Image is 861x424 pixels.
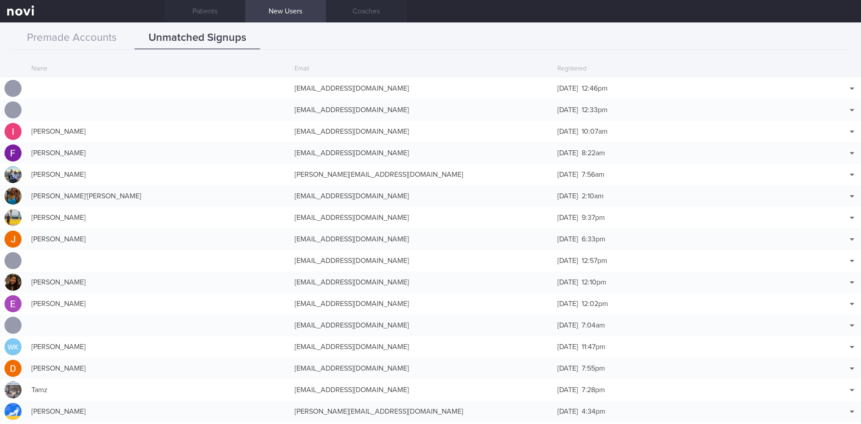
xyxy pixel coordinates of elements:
[27,144,290,162] div: [PERSON_NAME]
[557,257,578,264] span: [DATE]
[582,149,605,157] span: 8:22am
[290,252,553,270] div: [EMAIL_ADDRESS][DOMAIN_NAME]
[27,402,290,420] div: [PERSON_NAME]
[557,343,578,350] span: [DATE]
[557,214,578,221] span: [DATE]
[557,408,578,415] span: [DATE]
[557,171,578,178] span: [DATE]
[553,61,816,78] div: Registered
[557,128,578,135] span: [DATE]
[582,171,604,178] span: 7:56am
[582,257,607,264] span: 12:57pm
[582,322,605,329] span: 7:04am
[27,273,290,291] div: [PERSON_NAME]
[582,192,604,200] span: 2:10am
[27,230,290,248] div: [PERSON_NAME]
[557,279,578,286] span: [DATE]
[27,187,290,205] div: [PERSON_NAME]'[PERSON_NAME]
[290,144,553,162] div: [EMAIL_ADDRESS][DOMAIN_NAME]
[27,381,290,399] div: Tamz
[290,402,553,420] div: [PERSON_NAME][EMAIL_ADDRESS][DOMAIN_NAME]
[582,365,605,372] span: 7:55pm
[290,187,553,205] div: [EMAIL_ADDRESS][DOMAIN_NAME]
[582,386,605,393] span: 7:28pm
[582,128,608,135] span: 10:07am
[557,85,578,92] span: [DATE]
[557,106,578,114] span: [DATE]
[557,300,578,307] span: [DATE]
[290,122,553,140] div: [EMAIL_ADDRESS][DOMAIN_NAME]
[557,149,578,157] span: [DATE]
[582,106,608,114] span: 12:33pm
[135,27,260,49] button: Unmatched Signups
[290,338,553,356] div: [EMAIL_ADDRESS][DOMAIN_NAME]
[582,343,605,350] span: 11:47pm
[290,230,553,248] div: [EMAIL_ADDRESS][DOMAIN_NAME]
[290,209,553,227] div: [EMAIL_ADDRESS][DOMAIN_NAME]
[290,273,553,291] div: [EMAIL_ADDRESS][DOMAIN_NAME]
[557,236,578,243] span: [DATE]
[290,101,553,119] div: [EMAIL_ADDRESS][DOMAIN_NAME]
[27,166,290,184] div: [PERSON_NAME]
[27,295,290,313] div: [PERSON_NAME]
[27,122,290,140] div: [PERSON_NAME]
[290,295,553,313] div: [EMAIL_ADDRESS][DOMAIN_NAME]
[582,85,608,92] span: 12:46pm
[290,79,553,97] div: [EMAIL_ADDRESS][DOMAIN_NAME]
[557,322,578,329] span: [DATE]
[27,209,290,227] div: [PERSON_NAME]
[27,61,290,78] div: Name
[557,386,578,393] span: [DATE]
[582,279,606,286] span: 12:10pm
[4,338,22,356] div: WK
[582,236,605,243] span: 6:33pm
[290,316,553,334] div: [EMAIL_ADDRESS][DOMAIN_NAME]
[582,214,605,221] span: 9:37pm
[290,166,553,184] div: [PERSON_NAME][EMAIL_ADDRESS][DOMAIN_NAME]
[9,27,135,49] button: Premade Accounts
[290,381,553,399] div: [EMAIL_ADDRESS][DOMAIN_NAME]
[582,408,605,415] span: 4:34pm
[557,192,578,200] span: [DATE]
[557,365,578,372] span: [DATE]
[290,359,553,377] div: [EMAIL_ADDRESS][DOMAIN_NAME]
[27,359,290,377] div: [PERSON_NAME]
[290,61,553,78] div: Email
[582,300,608,307] span: 12:02pm
[27,338,290,356] div: [PERSON_NAME]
